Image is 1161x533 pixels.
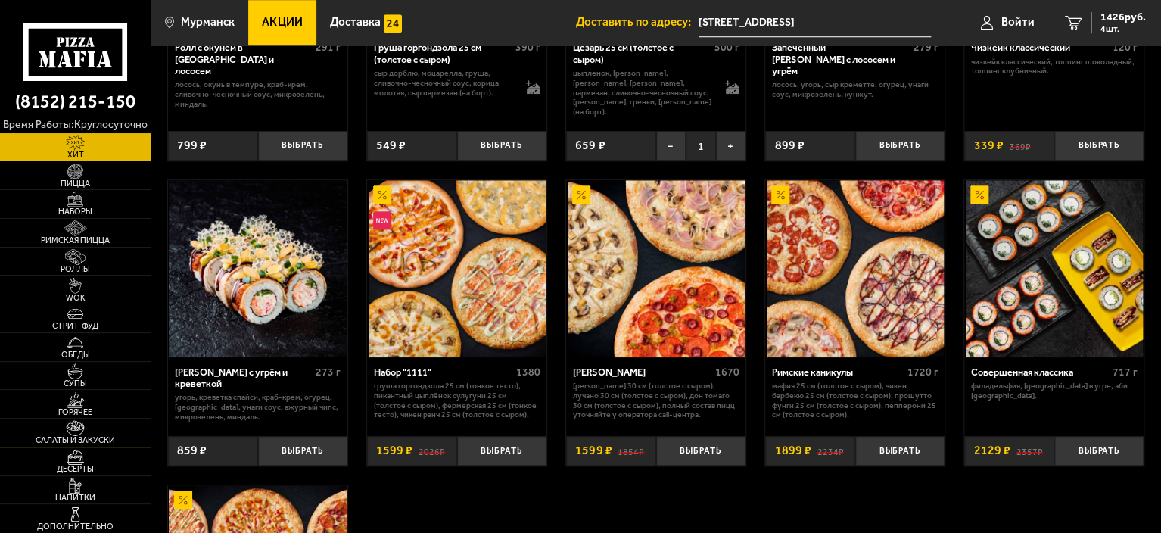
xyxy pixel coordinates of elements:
[973,139,1003,151] span: 339 ₽
[767,180,944,357] img: Римские каникулы
[971,58,1138,77] p: Чизкейк классический, топпинг шоколадный, топпинг клубничный.
[316,41,341,54] span: 291 г
[686,131,715,161] span: 1
[907,366,938,379] span: 1720 г
[1100,24,1146,33] span: 4 шт.
[515,41,540,54] span: 390 г
[168,180,347,357] a: Ролл Калипсо с угрём и креветкой
[384,14,402,33] img: 15daf4d41897b9f0e9f617042186c801.svg
[258,131,348,161] button: Выбрать
[572,185,590,204] img: Акционный
[374,382,540,420] p: Груша горгондзола 25 см (тонкое тесто), Пикантный цыплёнок сулугуни 25 см (толстое с сыром), Ферм...
[573,382,739,420] p: [PERSON_NAME] 30 см (толстое с сыром), Лучано 30 см (толстое с сыром), Дон Томаго 30 см (толстое ...
[714,41,739,54] span: 500 г
[376,139,406,151] span: 549 ₽
[618,444,644,457] s: 1854 ₽
[419,444,445,457] s: 2026 ₽
[771,185,789,204] img: Акционный
[573,366,711,378] div: [PERSON_NAME]
[971,366,1109,378] div: Совершенная классика
[373,211,391,229] img: Новинка
[774,444,811,457] span: 1899 ₽
[181,17,235,28] span: Мурманск
[457,131,547,161] button: Выбрать
[169,180,346,357] img: Ролл Калипсо с угрём и креветкой
[175,80,341,109] p: лосось, окунь в темпуре, краб-крем, сливочно-чесночный соус, микрозелень, миндаль.
[1009,139,1030,151] s: 369 ₽
[1001,17,1035,28] span: Войти
[855,131,945,161] button: Выбрать
[656,436,746,466] button: Выбрать
[575,139,605,151] span: 659 ₽
[656,131,686,161] button: −
[966,180,1143,357] img: Совершенная классика
[316,366,341,379] span: 273 г
[258,436,348,466] button: Выбрать
[774,139,804,151] span: 899 ₽
[457,436,547,466] button: Выбрать
[1100,12,1146,23] span: 1426 руб.
[1054,436,1144,466] button: Выбрать
[714,366,739,379] span: 1670
[568,180,745,357] img: Хет Трик
[1113,366,1138,379] span: 717 г
[1054,131,1144,161] button: Выбрать
[515,366,540,379] span: 1380
[973,444,1010,457] span: 2129 ₽
[573,42,711,65] div: Цезарь 25 см (толстое с сыром)
[971,382,1138,401] p: Филадельфия, [GEOGRAPHIC_DATA] в угре, Эби [GEOGRAPHIC_DATA].
[374,366,512,378] div: Набор "1111"
[174,491,192,509] img: Акционный
[175,393,341,422] p: угорь, креветка спайси, краб-крем, огурец, [GEOGRAPHIC_DATA], унаги соус, ажурный чипс, микрозеле...
[1016,444,1042,457] s: 2357 ₽
[1113,41,1138,54] span: 120 г
[374,69,515,98] p: сыр дорблю, моцарелла, груша, сливочно-чесночный соус, корица молотая, сыр пармезан (на борт).
[175,42,313,76] div: Ролл с окунем в [GEOGRAPHIC_DATA] и лососем
[367,180,546,357] a: АкционныйНовинкаНабор "1111"
[330,17,381,28] span: Доставка
[373,185,391,204] img: Акционный
[772,366,904,378] div: Римские каникулы
[575,444,612,457] span: 1599 ₽
[772,382,938,420] p: Мафия 25 см (толстое с сыром), Чикен Барбекю 25 см (толстое с сыром), Прошутто Фунги 25 см (толст...
[971,42,1109,53] div: Чизкейк классический
[772,42,910,76] div: Запеченный [PERSON_NAME] с лососем и угрём
[964,180,1144,357] a: АкционныйСовершенная классика
[716,131,745,161] button: +
[566,180,745,357] a: АкционныйХет Трик
[177,139,207,151] span: 799 ₽
[573,69,714,117] p: цыпленок, [PERSON_NAME], [PERSON_NAME], [PERSON_NAME], пармезан, сливочно-чесночный соус, [PERSON...
[374,42,512,65] div: Груша горгондзола 25 см (толстое с сыром)
[914,41,938,54] span: 279 г
[262,17,302,28] span: Акции
[576,17,699,28] span: Доставить по адресу:
[765,180,945,357] a: АкционныйРимские каникулы
[772,80,938,100] p: лосось, угорь, Сыр креметте, огурец, унаги соус, микрозелень, кунжут.
[817,444,843,457] s: 2234 ₽
[970,185,988,204] img: Акционный
[369,180,546,357] img: Набор "1111"
[699,9,931,37] input: Ваш адрес доставки
[175,366,313,390] div: [PERSON_NAME] с угрём и креветкой
[855,436,945,466] button: Выбрать
[177,444,207,457] span: 859 ₽
[376,444,412,457] span: 1599 ₽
